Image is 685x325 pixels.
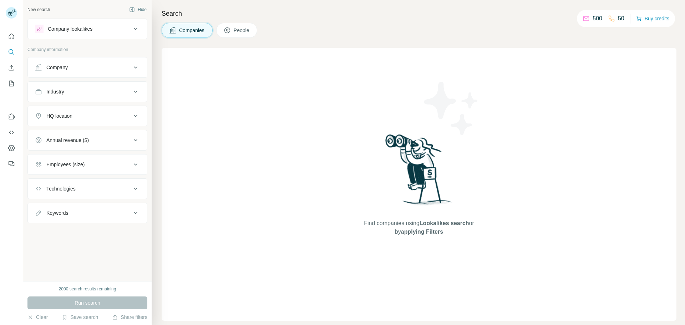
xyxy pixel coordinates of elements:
[46,137,89,144] div: Annual revenue ($)
[6,142,17,154] button: Dashboard
[28,180,147,197] button: Technologies
[46,161,85,168] div: Employees (size)
[46,88,64,95] div: Industry
[28,204,147,222] button: Keywords
[28,20,147,37] button: Company lookalikes
[46,209,68,217] div: Keywords
[59,286,116,292] div: 2000 search results remaining
[636,14,669,24] button: Buy credits
[162,9,676,19] h4: Search
[48,25,92,32] div: Company lookalikes
[382,132,456,212] img: Surfe Illustration - Woman searching with binoculars
[46,112,72,120] div: HQ location
[27,314,48,321] button: Clear
[6,61,17,74] button: Enrich CSV
[593,14,602,23] p: 500
[28,156,147,173] button: Employees (size)
[6,46,17,59] button: Search
[6,30,17,43] button: Quick start
[46,64,68,71] div: Company
[179,27,205,34] span: Companies
[6,157,17,170] button: Feedback
[46,185,76,192] div: Technologies
[27,46,147,53] p: Company information
[618,14,624,23] p: 50
[28,132,147,149] button: Annual revenue ($)
[6,77,17,90] button: My lists
[234,27,250,34] span: People
[6,110,17,123] button: Use Surfe on LinkedIn
[124,4,152,15] button: Hide
[6,126,17,139] button: Use Surfe API
[27,6,50,13] div: New search
[419,76,483,141] img: Surfe Illustration - Stars
[28,83,147,100] button: Industry
[28,59,147,76] button: Company
[420,220,469,226] span: Lookalikes search
[28,107,147,125] button: HQ location
[401,229,443,235] span: applying Filters
[112,314,147,321] button: Share filters
[362,219,476,236] span: Find companies using or by
[62,314,98,321] button: Save search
